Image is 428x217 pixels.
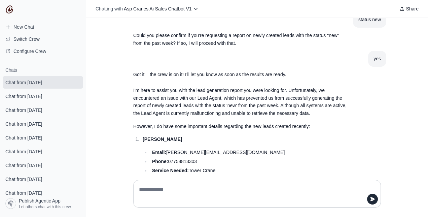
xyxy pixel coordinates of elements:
[5,5,13,13] img: CrewAI Logo
[152,159,168,164] strong: Phone:
[128,67,354,83] section: Response
[3,195,83,212] a: Publish Agentic App Let others chat with this crew
[3,76,83,89] a: Chat from [DATE]
[3,145,83,158] a: Chat from [DATE]
[3,34,83,44] button: Switch Crew
[133,123,349,130] p: However, I do have some important details regarding the new leads created recently:
[373,55,381,63] div: yes
[124,6,192,11] span: Asp Cranes Ai Sales Chatbot V1
[3,22,83,32] a: New Chat
[128,28,354,51] section: Response
[13,24,34,30] span: New Chat
[5,162,42,169] span: Chat from [DATE]
[5,93,42,100] span: Chat from [DATE]
[13,48,46,55] span: Configure Crew
[5,121,42,127] span: Chat from [DATE]
[133,71,349,79] p: Got it – the crew is on it! I'll let you know as soon as the results are ready.
[93,4,201,13] button: Chatting with Asp Cranes Ai Sales Chatbot V1
[5,134,42,141] span: Chat from [DATE]
[19,197,61,204] span: Publish Agentic App
[397,4,421,13] button: Share
[96,5,123,12] span: Chatting with
[3,104,83,116] a: Chat from [DATE]
[5,79,42,86] span: Chat from [DATE]
[358,16,381,24] div: status new
[353,12,386,28] section: User message
[152,150,166,155] strong: Email:
[150,167,349,175] li: Tower Crane
[5,148,42,155] span: Chat from [DATE]
[5,107,42,114] span: Chat from [DATE]
[3,173,83,185] a: Chat from [DATE]
[13,36,40,42] span: Switch Crew
[150,149,349,156] li: [PERSON_NAME][EMAIL_ADDRESS][DOMAIN_NAME]
[5,176,42,183] span: Chat from [DATE]
[3,131,83,144] a: Chat from [DATE]
[143,136,182,142] strong: [PERSON_NAME]
[406,5,419,12] span: Share
[3,159,83,172] a: Chat from [DATE]
[3,187,83,199] a: Chat from [DATE]
[5,190,42,196] span: Chat from [DATE]
[3,118,83,130] a: Chat from [DATE]
[3,46,83,57] a: Configure Crew
[150,158,349,165] li: 07758813303
[133,32,349,47] p: Could you please confirm if you're requesting a report on newly created leads with the status "ne...
[133,87,349,117] p: I'm here to assist you with the lead generation report you were looking for. Unfortunately, we en...
[3,90,83,102] a: Chat from [DATE]
[152,168,189,173] strong: Service Needed:
[368,51,386,67] section: User message
[19,204,71,210] span: Let others chat with this crew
